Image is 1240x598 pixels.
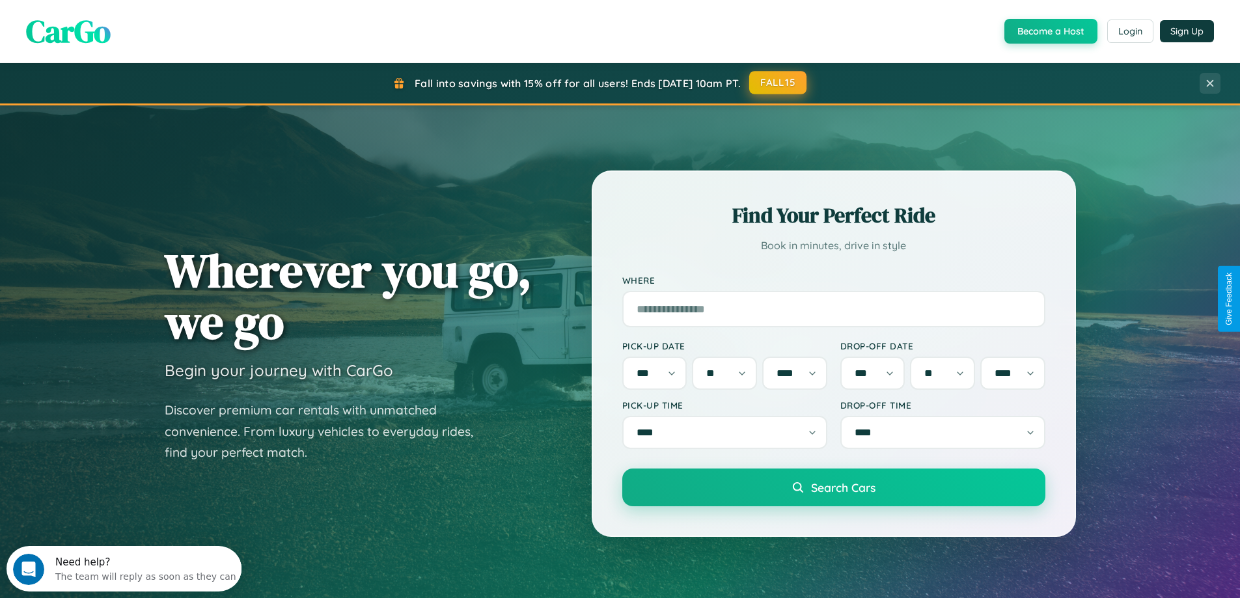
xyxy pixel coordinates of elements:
[840,340,1045,351] label: Drop-off Date
[26,10,111,53] span: CarGo
[1224,273,1233,325] div: Give Feedback
[622,201,1045,230] h2: Find Your Perfect Ride
[622,236,1045,255] p: Book in minutes, drive in style
[49,11,230,21] div: Need help?
[1107,20,1153,43] button: Login
[13,554,44,585] iframe: Intercom live chat
[5,5,242,41] div: Open Intercom Messenger
[749,71,806,94] button: FALL15
[165,245,532,347] h1: Wherever you go, we go
[7,546,241,591] iframe: Intercom live chat discovery launcher
[622,469,1045,506] button: Search Cars
[622,400,827,411] label: Pick-up Time
[49,21,230,35] div: The team will reply as soon as they can
[811,480,875,495] span: Search Cars
[415,77,741,90] span: Fall into savings with 15% off for all users! Ends [DATE] 10am PT.
[622,275,1045,286] label: Where
[622,340,827,351] label: Pick-up Date
[1160,20,1214,42] button: Sign Up
[840,400,1045,411] label: Drop-off Time
[165,360,393,380] h3: Begin your journey with CarGo
[1004,19,1097,44] button: Become a Host
[165,400,490,463] p: Discover premium car rentals with unmatched convenience. From luxury vehicles to everyday rides, ...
